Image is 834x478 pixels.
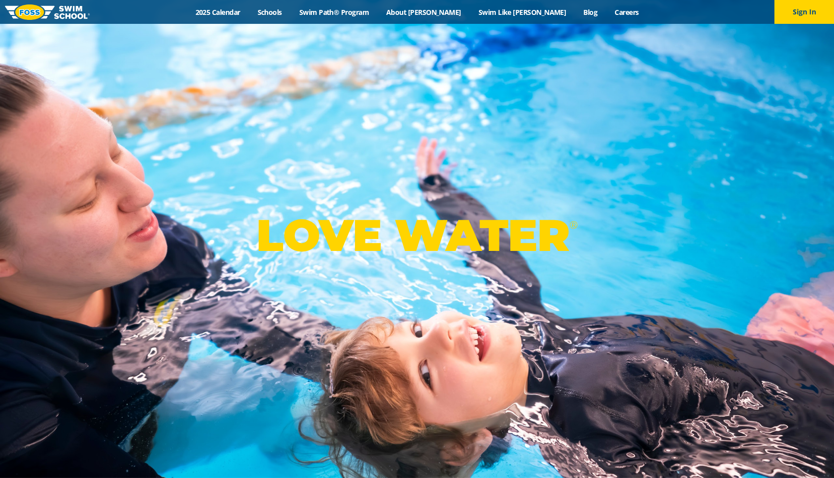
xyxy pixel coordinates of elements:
[470,7,575,17] a: Swim Like [PERSON_NAME]
[378,7,470,17] a: About [PERSON_NAME]
[187,7,249,17] a: 2025 Calendar
[569,219,577,231] sup: ®
[290,7,377,17] a: Swim Path® Program
[256,209,577,262] p: LOVE WATER
[606,7,647,17] a: Careers
[575,7,606,17] a: Blog
[249,7,290,17] a: Schools
[5,4,90,20] img: FOSS Swim School Logo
